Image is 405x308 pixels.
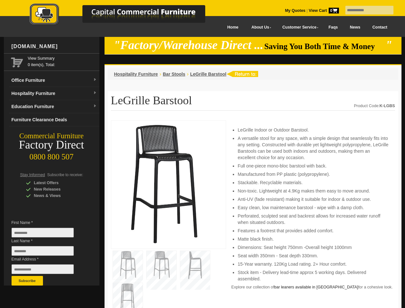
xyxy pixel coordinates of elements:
[26,186,87,193] div: New Releases
[26,193,87,199] div: News & Views
[238,179,388,186] li: Stackable. Recyclable materials.
[28,55,97,67] span: 0 item(s), Total:
[380,104,395,108] strong: K-LGBS
[238,188,388,194] li: Non-toxic. Lightweight at 4.9Kg makes them easy to move around.
[275,20,322,35] a: Customer Service
[9,87,99,100] a: Hospitality Furnituredropdown
[4,141,99,150] div: Factory Direct
[159,71,161,77] li: ›
[309,8,339,13] strong: View Cart
[329,8,339,13] span: 0
[238,227,388,234] li: Features a footrest that provides added comfort.
[238,171,388,177] li: Manufactured from PP plastic (polypropylene).
[9,74,99,87] a: Office Furnituredropdown
[354,103,395,109] div: Product Code:
[12,246,74,256] input: Last Name *
[366,20,393,35] a: Contact
[244,20,275,35] a: About Us
[190,72,226,77] a: LeGrille Barstool
[187,71,189,77] li: ›
[4,149,99,161] div: 0800 800 507
[238,213,388,226] li: Perforated, sculpted seat and backrest allows for increased water runoff when situated outdoors.
[28,55,97,62] a: View Summary
[12,3,236,29] a: Capital Commercial Furniture Logo
[231,284,395,290] p: Explore our collection of for a cohesive look.
[264,42,384,51] span: Saving You Both Time & Money
[4,132,99,141] div: Commercial Furniture
[285,8,306,13] a: My Quotes
[93,91,97,95] img: dropdown
[274,285,358,289] a: bar leaners available in [GEOGRAPHIC_DATA]
[238,236,388,242] li: Matte black finish.
[114,38,263,52] em: "Factory/Warehouse Direct ...
[323,20,344,35] a: Faqs
[238,135,388,161] li: A versatile stool for any space, with a simple design that seamlessly fits into any setting. Cons...
[238,196,388,202] li: Anti-UV (fade resistant) making it suitable for indoor & outdoor use.
[12,3,236,27] img: Capital Commercial Furniture Logo
[12,264,74,274] input: Email Address *
[12,219,83,226] span: First Name *
[9,37,99,56] div: [DOMAIN_NAME]
[12,276,43,286] button: Subscribe
[238,204,388,211] li: Easy clean, low maintenance barstool - wipe with a damp cloth.
[12,256,83,262] span: Email Address *
[9,113,99,126] a: Furniture Clearance Deals
[238,252,388,259] li: Seat width 350mm - Seat depth 330mm.
[47,173,83,177] span: Subscribe to receive:
[12,228,74,237] input: First Name *
[238,127,388,133] li: LeGrille Indoor or Outdoor Barstool.
[114,72,158,77] a: Hospitality Furniture
[238,244,388,251] li: Dimensions: Seat height 750mm -Overall height 1000mm
[226,71,258,77] img: return to
[26,180,87,186] div: Latest Offers
[308,8,339,13] a: View Cart0
[114,124,211,244] img: LeGrille Barstool
[93,104,97,108] img: dropdown
[385,38,392,52] em: "
[238,163,388,169] li: Full one-piece mono-bloc barstool with back.
[238,261,388,267] li: 15-Year warranty. 120Kg Load rating. 2+ Hour comfort.
[344,20,366,35] a: News
[12,238,83,244] span: Last Name *
[238,269,388,282] li: Stock item - Delivery lead-time approx 5 working days. Delivered assembled.
[20,173,45,177] span: Stay Informed
[163,72,185,77] a: Bar Stools
[111,94,395,111] h1: LeGrille Barstool
[9,100,99,113] a: Education Furnituredropdown
[93,78,97,82] img: dropdown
